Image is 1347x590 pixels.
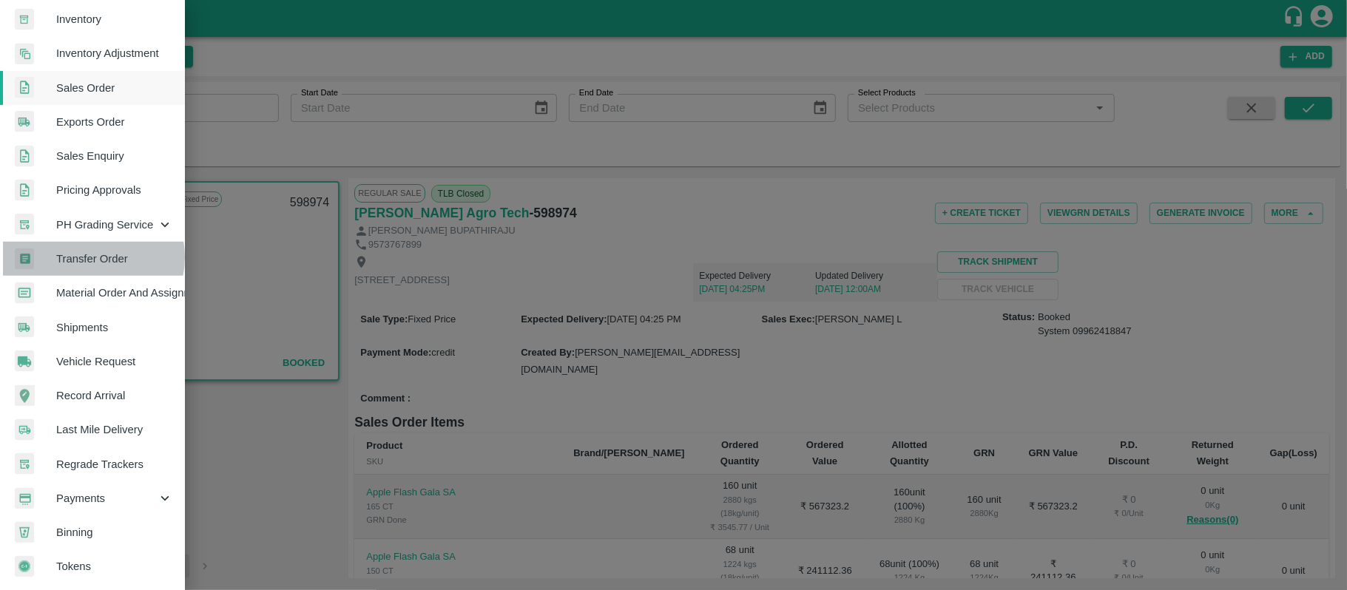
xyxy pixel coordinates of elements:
[56,285,173,301] span: Material Order And Assignment
[56,80,173,96] span: Sales Order
[15,9,34,30] img: whInventory
[15,111,34,132] img: shipments
[56,148,173,164] span: Sales Enquiry
[56,558,173,574] span: Tokens
[15,77,34,98] img: sales
[56,456,173,472] span: Regrade Trackers
[15,522,34,543] img: bin
[56,387,173,404] span: Record Arrival
[15,556,34,577] img: tokens
[56,217,157,233] span: PH Grading Service
[56,319,173,336] span: Shipments
[56,182,173,198] span: Pricing Approvals
[15,350,34,372] img: vehicle
[15,453,34,475] img: whTracker
[15,180,34,201] img: sales
[56,11,173,27] span: Inventory
[56,353,173,370] span: Vehicle Request
[56,45,173,61] span: Inventory Adjustment
[56,114,173,130] span: Exports Order
[56,251,173,267] span: Transfer Order
[15,282,34,304] img: centralMaterial
[56,421,173,438] span: Last Mile Delivery
[15,488,34,509] img: payment
[15,43,34,64] img: inventory
[15,214,34,235] img: whTracker
[15,316,34,338] img: shipments
[56,524,173,540] span: Binning
[56,490,157,506] span: Payments
[15,248,34,270] img: whTransfer
[15,385,35,406] img: recordArrival
[15,146,34,167] img: sales
[15,419,34,441] img: delivery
